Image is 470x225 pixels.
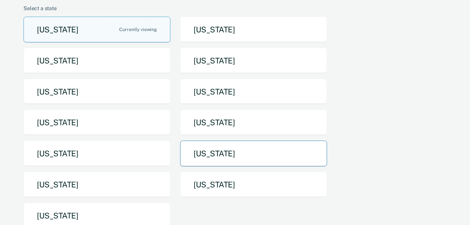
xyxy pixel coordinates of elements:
[23,5,444,11] div: Select a state
[180,110,327,135] button: [US_STATE]
[23,110,170,135] button: [US_STATE]
[23,141,170,166] button: [US_STATE]
[180,17,327,43] button: [US_STATE]
[23,17,170,43] button: [US_STATE]
[23,172,170,198] button: [US_STATE]
[180,141,327,166] button: [US_STATE]
[180,79,327,105] button: [US_STATE]
[23,79,170,105] button: [US_STATE]
[180,172,327,198] button: [US_STATE]
[180,48,327,74] button: [US_STATE]
[23,48,170,74] button: [US_STATE]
